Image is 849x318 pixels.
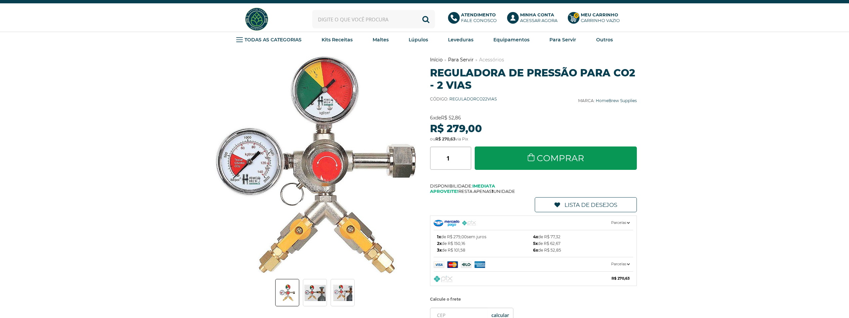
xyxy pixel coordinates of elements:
[430,183,637,189] span: Disponibilidade:
[312,10,435,28] input: Digite o que você procura
[549,37,576,43] strong: Para Servir
[520,12,557,23] p: Acessar agora
[441,115,461,121] strong: R$ 52,86
[533,241,538,246] b: 5x
[533,240,560,247] span: de R$ 62,67
[533,234,560,240] span: de R$ 77,32
[322,35,353,45] a: Kits Receitas
[435,136,455,141] strong: R$ 270,63
[409,37,428,43] strong: Lúpulos
[437,234,486,240] span: de R$ 279,00 sem juros
[581,12,618,17] b: Meu Carrinho
[520,12,554,17] b: Minha Conta
[430,115,435,121] strong: 6x
[492,189,493,194] b: 1
[303,279,327,306] a: Reguladora de Pressão para CO2 - 2 vias - Imagem 2
[472,183,495,189] b: Imediata
[533,234,538,239] b: 4x
[430,115,461,121] span: de
[448,12,500,27] a: AtendimentoFale conosco
[331,279,355,306] a: Reguladora de Pressão para CO2 - 2 vias - Imagem 3
[448,35,473,45] a: Leveduras
[611,219,630,226] span: Parcelas
[437,234,441,239] b: 1x
[304,285,326,301] img: Reguladora de Pressão para CO2 - 2 vias - Imagem 2
[479,57,504,63] a: Acessórios
[596,37,613,43] strong: Outros
[461,12,497,23] p: Fale conosco
[448,37,473,43] strong: Leveduras
[236,35,302,45] a: TODAS AS CATEGORIAS
[581,18,620,23] div: Carrinho Vazio
[437,247,465,254] span: de R$ 101,58
[245,37,302,43] strong: TODAS AS CATEGORIAS
[573,13,579,18] strong: 0
[596,98,637,103] a: HomeBrew Supplies
[611,261,630,268] span: Parcelas
[434,216,633,230] a: Parcelas
[437,240,465,247] span: de R$ 150,16
[596,35,613,45] a: Outros
[533,247,561,254] span: de R$ 52,85
[430,122,482,135] strong: R$ 279,00
[461,12,496,17] b: Atendimento
[417,10,435,28] button: Buscar
[244,7,269,32] img: Hopfen Haus BrewShop
[434,220,459,227] img: Mercado Pago Checkout PRO
[430,136,468,141] span: ou via Pix
[535,197,637,212] a: Lista de Desejos
[448,57,474,63] a: Para Servir
[437,241,442,246] b: 2x
[434,257,633,271] a: Parcelas
[462,221,476,226] img: PIX
[549,35,576,45] a: Para Servir
[475,146,637,170] a: Comprar
[430,189,458,194] b: Aproveite!
[493,37,529,43] strong: Equipamentos
[493,35,529,45] a: Equipamentos
[373,35,389,45] a: Maltes
[216,56,416,273] img: Reguladora de Pressão para CO2 - 2 vias
[507,12,561,27] a: Minha ContaAcessar agora
[611,275,630,282] b: R$ 270,63
[437,248,442,253] b: 3x
[434,276,453,282] img: Pix
[430,189,637,194] span: Resta apenas unidade
[333,285,352,301] img: Reguladora de Pressão para CO2 - 2 vias - Imagem 3
[449,96,497,101] span: REGULADORCO22VIAS
[409,35,428,45] a: Lúpulos
[430,294,637,304] label: Calcule o frete
[578,98,595,103] b: Marca:
[430,57,443,63] a: Início
[434,261,499,268] img: Mercado Pago
[533,248,538,253] b: 6x
[430,96,448,101] b: Código:
[322,37,353,43] strong: Kits Receitas
[430,67,637,91] h1: Reguladora de Pressão para CO2 - 2 vias
[280,285,295,301] img: Reguladora de Pressão para CO2 - 2 vias - Imagem 1
[275,279,299,306] a: Reguladora de Pressão para CO2 - 2 vias - Imagem 1
[373,37,389,43] strong: Maltes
